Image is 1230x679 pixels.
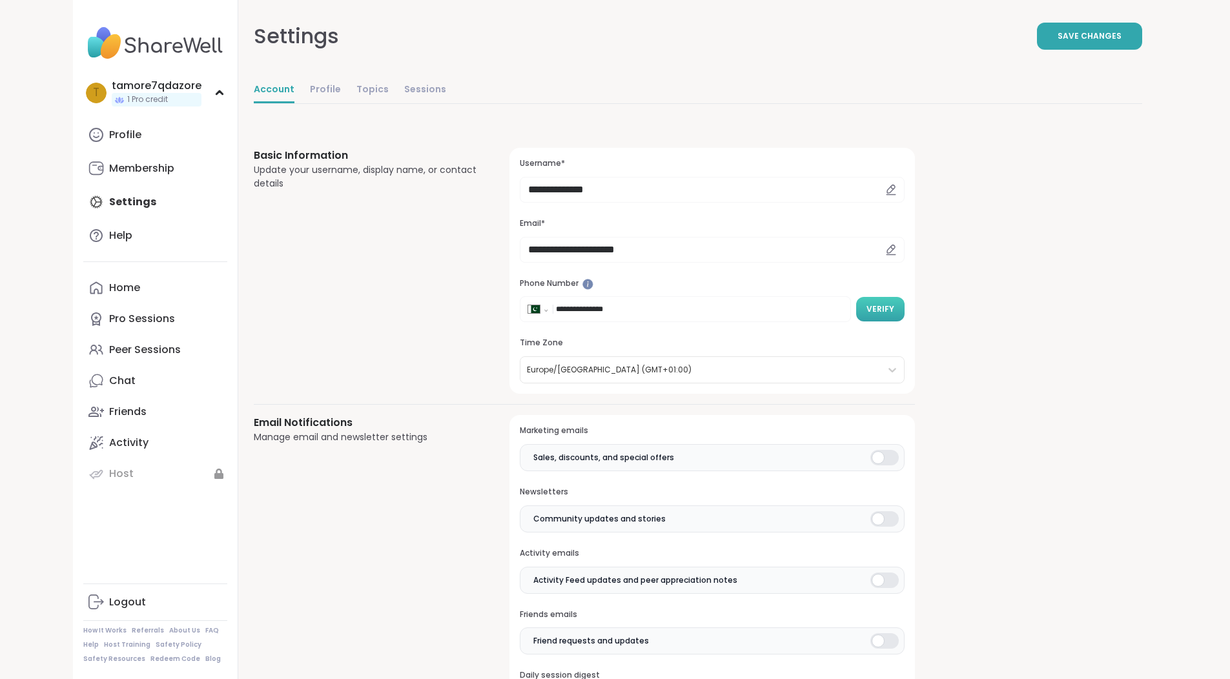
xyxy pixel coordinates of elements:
[83,334,227,365] a: Peer Sessions
[205,626,219,635] a: FAQ
[83,654,145,664] a: Safety Resources
[254,21,339,52] div: Settings
[582,279,593,290] iframe: Spotlight
[132,626,164,635] a: Referrals
[83,587,227,618] a: Logout
[533,452,674,463] span: Sales, discounts, and special offers
[104,640,150,649] a: Host Training
[112,79,201,93] div: tamore7qdazore
[83,21,227,66] img: ShareWell Nav Logo
[83,365,227,396] a: Chat
[1037,23,1142,50] button: Save Changes
[205,654,221,664] a: Blog
[83,396,227,427] a: Friends
[109,228,132,243] div: Help
[533,635,649,647] span: Friend requests and updates
[356,77,389,103] a: Topics
[169,626,200,635] a: About Us
[310,77,341,103] a: Profile
[109,405,147,419] div: Friends
[83,458,227,489] a: Host
[520,487,904,498] h3: Newsletters
[520,338,904,349] h3: Time Zone
[83,427,227,458] a: Activity
[150,654,200,664] a: Redeem Code
[83,153,227,184] a: Membership
[109,343,181,357] div: Peer Sessions
[254,415,479,431] h3: Email Notifications
[83,220,227,251] a: Help
[109,281,140,295] div: Home
[93,85,99,101] span: t
[109,467,134,481] div: Host
[254,431,479,444] div: Manage email and newsletter settings
[1058,30,1122,42] span: Save Changes
[109,161,174,176] div: Membership
[254,77,294,103] a: Account
[866,303,894,315] span: Verify
[156,640,201,649] a: Safety Policy
[520,218,904,229] h3: Email*
[520,158,904,169] h3: Username*
[520,548,904,559] h3: Activity emails
[83,303,227,334] a: Pro Sessions
[127,94,168,105] span: 1 Pro credit
[109,595,146,609] div: Logout
[533,513,666,525] span: Community updates and stories
[109,312,175,326] div: Pro Sessions
[83,272,227,303] a: Home
[83,640,99,649] a: Help
[520,425,904,436] h3: Marketing emails
[109,374,136,388] div: Chat
[83,626,127,635] a: How It Works
[520,278,904,289] h3: Phone Number
[856,297,905,321] button: Verify
[109,436,149,450] div: Activity
[254,148,479,163] h3: Basic Information
[520,609,904,620] h3: Friends emails
[404,77,446,103] a: Sessions
[533,574,737,586] span: Activity Feed updates and peer appreciation notes
[109,128,141,142] div: Profile
[254,163,479,190] div: Update your username, display name, or contact details
[83,119,227,150] a: Profile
